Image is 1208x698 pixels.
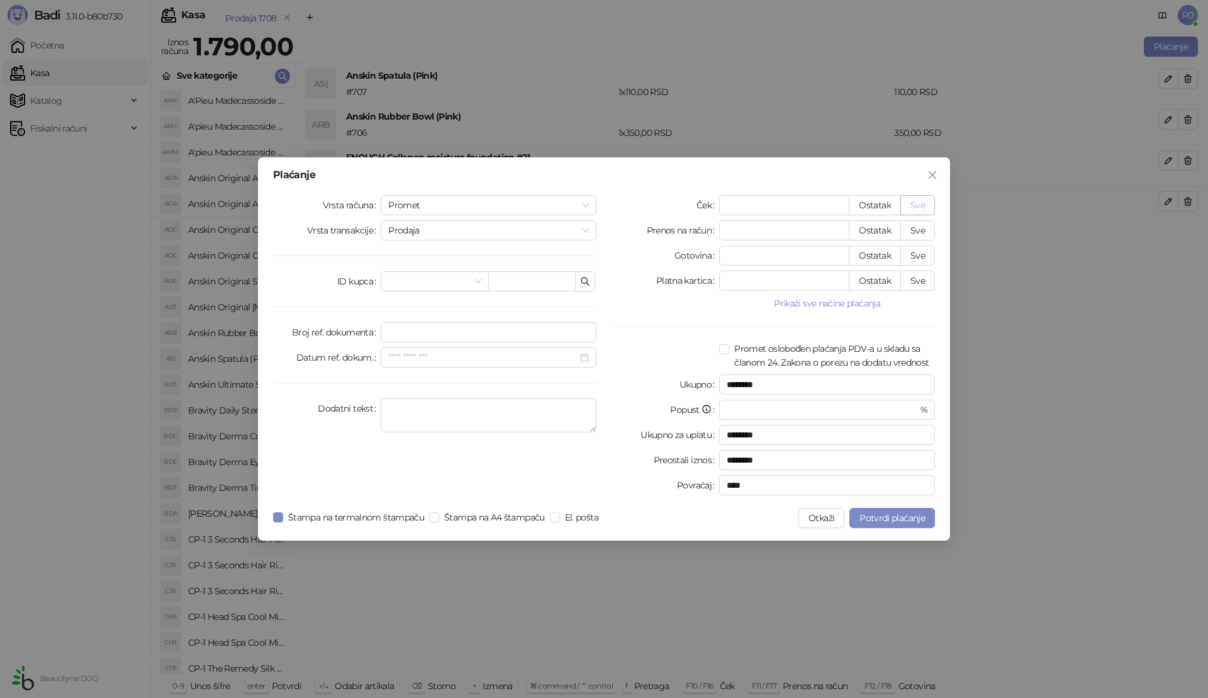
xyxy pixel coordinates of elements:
span: Prodaja [388,221,589,240]
button: Sve [900,220,935,240]
label: Vrsta transakcije [307,220,381,240]
button: Sve [900,195,935,215]
button: Potvrdi plaćanje [849,508,935,528]
span: Promet oslobođen plaćanja PDV-a u skladu sa članom 24. Zakona o porezu na dodatu vrednost [729,342,935,369]
button: Prikaži sve načine plaćanja [719,296,935,311]
label: Dodatni tekst [318,398,381,419]
button: Otkaži [798,508,844,528]
span: Potvrdi plaćanje [859,512,925,524]
textarea: Dodatni tekst [381,398,596,432]
label: ID kupca [337,271,381,291]
label: Preostali iznos [654,450,720,470]
button: Ostatak [849,245,901,266]
button: Ostatak [849,195,901,215]
label: Gotovina [674,245,719,266]
label: Vrsta računa [323,195,381,215]
button: Sve [900,245,935,266]
label: Popust [670,400,719,420]
label: Broj ref. dokumenta [292,322,381,342]
button: Close [922,165,942,185]
span: close [927,170,937,180]
span: Promet [388,196,589,215]
label: Ček [696,195,719,215]
span: Štampa na A4 štampaču [439,510,550,524]
label: Povraćaj [677,475,719,495]
input: Broj ref. dokumenta [381,322,596,342]
label: Prenos na račun [647,220,720,240]
label: Datum ref. dokum. [296,347,381,368]
div: Plaćanje [273,170,935,180]
span: Štampa na termalnom štampaču [283,510,429,524]
input: Popust [727,400,917,419]
button: Ostatak [849,220,901,240]
span: El. pošta [560,510,603,524]
button: Ostatak [849,271,901,291]
label: Ukupno [679,374,720,395]
input: Datum ref. dokum. [388,351,578,364]
label: Platna kartica [656,271,719,291]
span: Zatvori [922,170,942,180]
button: Sve [900,271,935,291]
label: Ukupno za uplatu [640,425,719,445]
